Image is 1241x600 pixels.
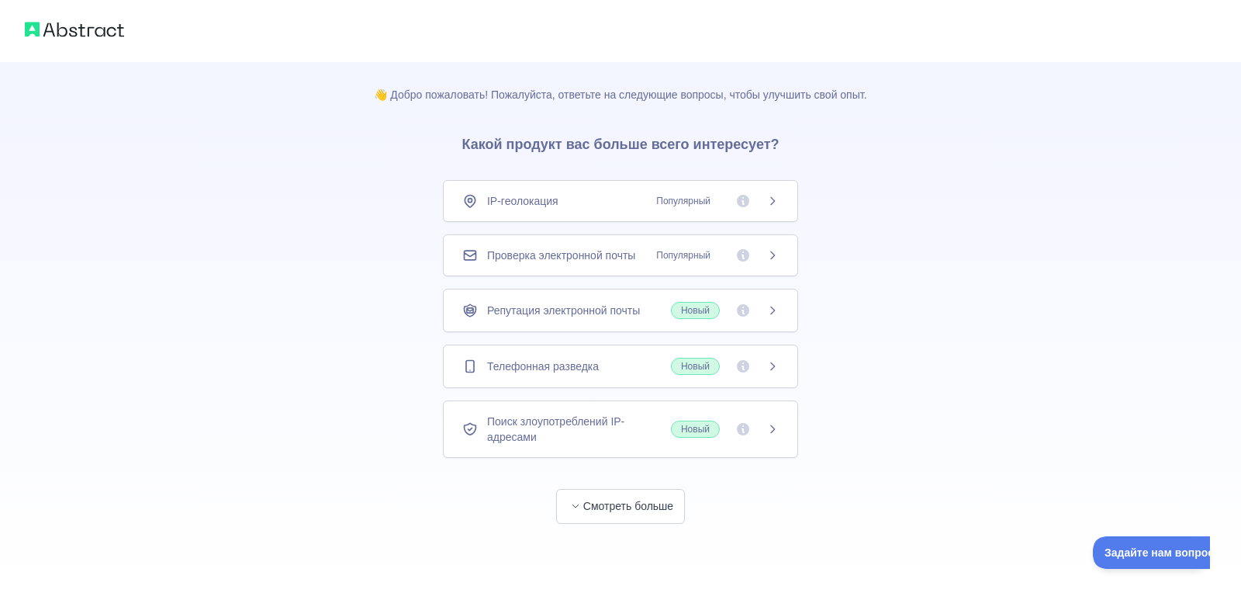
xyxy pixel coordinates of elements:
[583,500,673,512] font: Смотреть больше
[487,360,599,373] font: Телефонная разведка
[656,250,710,261] font: Популярный
[487,415,624,443] font: Поиск злоупотреблений IP-адресами
[556,489,685,524] button: Смотреть больше
[25,19,124,40] img: Абстрактный логотип
[462,137,780,152] font: Какой продукт вас больше всего интересует?
[12,10,121,23] font: Задайте нам вопрос
[656,196,710,206] font: Популярный
[487,249,635,262] font: Проверка электронной почты
[681,361,710,372] font: Новый
[1093,536,1210,569] iframe: Переключить поддержку клиентов
[487,195,558,207] font: IP-геолокация
[374,88,866,101] font: 👋 Добро пожаловать! Пожалуйста, ответьте на следующие вопросы, чтобы улучшить свой опыт.
[681,305,710,316] font: Новый
[681,424,710,435] font: Новый
[487,304,640,317] font: Репутация электронной почты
